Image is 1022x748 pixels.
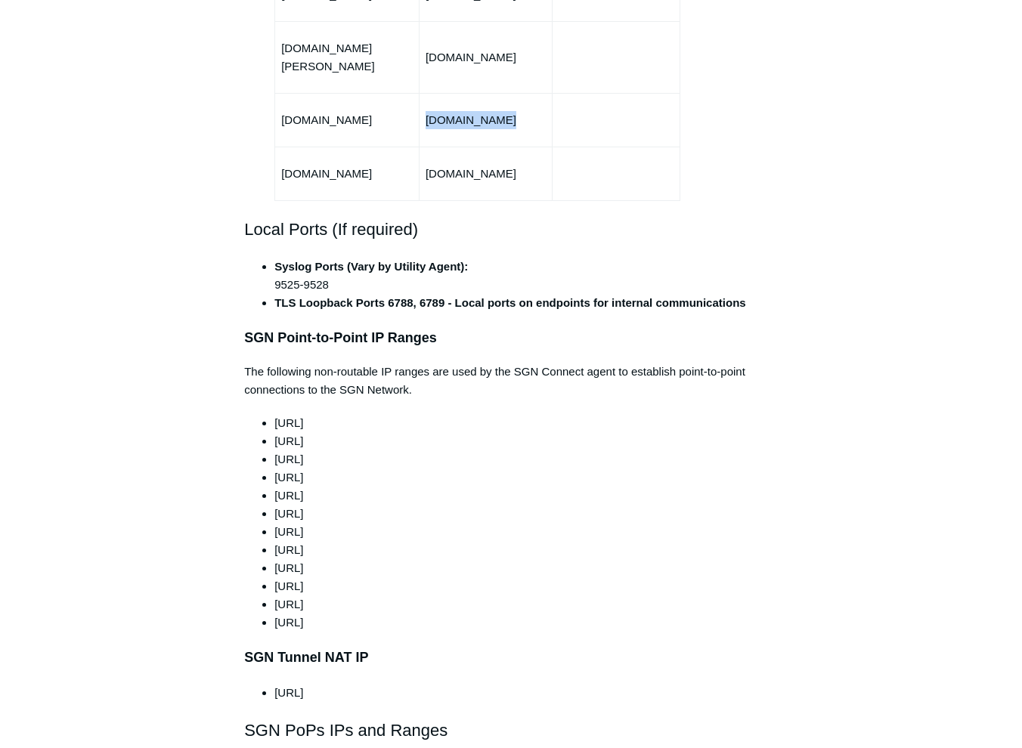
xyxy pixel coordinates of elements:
h3: SGN Point-to-Point IP Ranges [244,327,778,349]
h2: SGN PoPs IPs and Ranges [244,717,778,743]
p: [DOMAIN_NAME] [426,165,546,183]
p: The following non-routable IP ranges are used by the SGN Connect agent to establish point-to-poin... [244,363,778,399]
span: [URL] [274,561,303,574]
p: [DOMAIN_NAME] [426,111,546,129]
li: [URL] [274,432,778,450]
p: [DOMAIN_NAME] [426,48,546,66]
span: [URL] [274,416,303,429]
span: [URL] [274,543,303,556]
li: [URL] [274,614,778,632]
h3: SGN Tunnel NAT IP [244,647,778,669]
li: [URL] [274,468,778,487]
span: [URL] [274,525,303,538]
strong: TLS Loopback Ports 6788, 6789 - Local ports on endpoints for internal communications [274,296,745,309]
li: 9525-9528 [274,258,778,294]
p: [DOMAIN_NAME][PERSON_NAME] [281,39,413,76]
span: [URL] [274,580,303,592]
li: [URL] [274,450,778,468]
li: [URL] [274,684,778,702]
span: [URL] [274,598,303,610]
li: [URL] [274,487,778,505]
h2: Local Ports (If required) [244,216,778,243]
li: [URL] [274,505,778,523]
strong: Syslog Ports (Vary by Utility Agent): [274,260,468,273]
p: [DOMAIN_NAME] [281,165,413,183]
p: [DOMAIN_NAME] [281,111,413,129]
